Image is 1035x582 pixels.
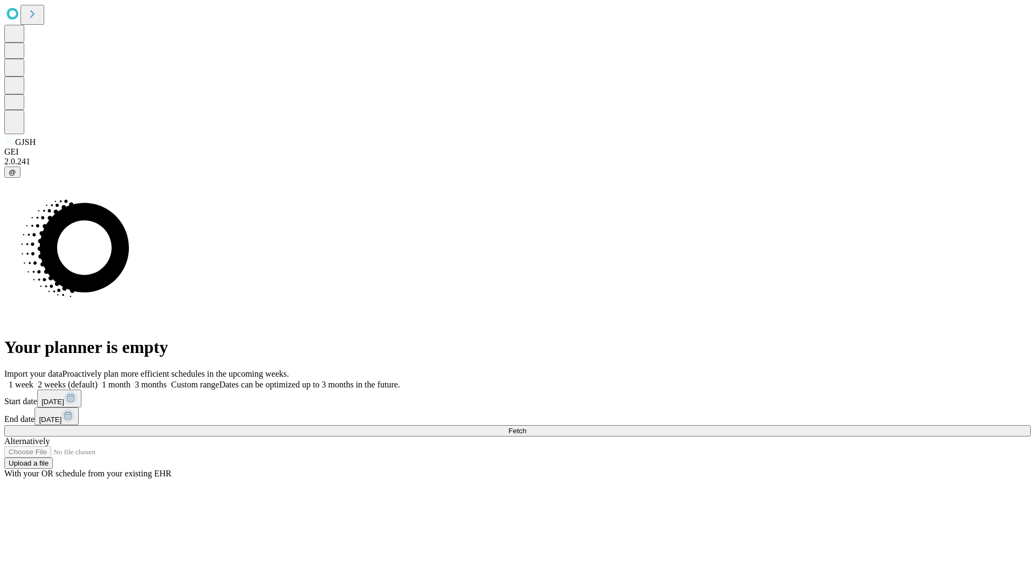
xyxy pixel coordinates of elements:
span: [DATE] [39,415,61,424]
div: End date [4,407,1031,425]
span: 1 week [9,380,33,389]
span: Import your data [4,369,63,378]
span: Proactively plan more efficient schedules in the upcoming weeks. [63,369,289,378]
span: [DATE] [42,398,64,406]
span: With your OR schedule from your existing EHR [4,469,171,478]
span: 2 weeks (default) [38,380,98,389]
span: Custom range [171,380,219,389]
span: @ [9,168,16,176]
div: Start date [4,390,1031,407]
span: Alternatively [4,436,50,446]
span: 1 month [102,380,130,389]
button: [DATE] [37,390,81,407]
button: Fetch [4,425,1031,436]
button: @ [4,167,20,178]
div: GEI [4,147,1031,157]
span: GJSH [15,137,36,147]
button: Upload a file [4,458,53,469]
button: [DATE] [34,407,79,425]
span: 3 months [135,380,167,389]
span: Dates can be optimized up to 3 months in the future. [219,380,400,389]
div: 2.0.241 [4,157,1031,167]
span: Fetch [508,427,526,435]
h1: Your planner is empty [4,337,1031,357]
